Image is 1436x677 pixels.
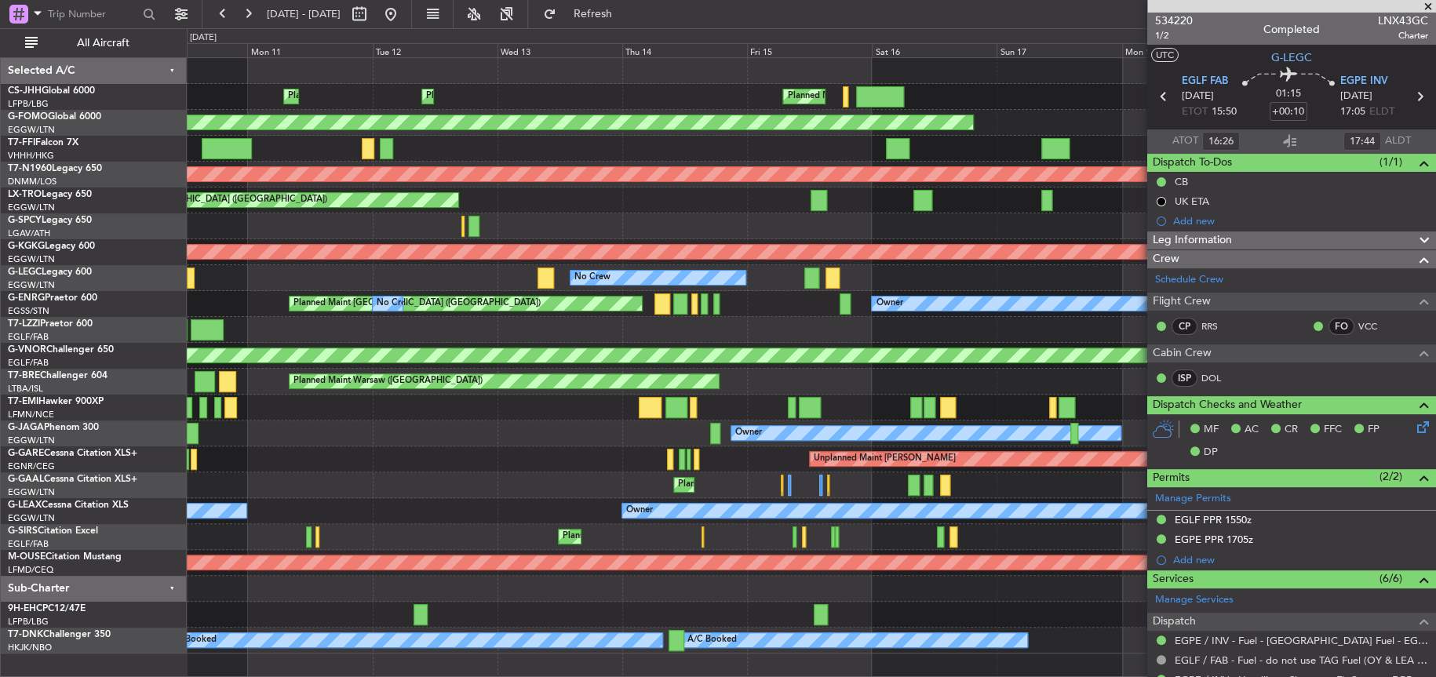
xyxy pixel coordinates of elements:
a: G-SIRSCitation Excel [8,526,98,536]
span: FP [1368,422,1380,438]
span: G-GARE [8,449,44,458]
span: 534220 [1155,13,1193,29]
div: A/C Booked [167,628,217,652]
a: G-LEAXCessna Citation XLS [8,500,129,510]
span: Charter [1378,29,1428,42]
a: Manage Services [1155,592,1234,608]
span: (2/2) [1380,468,1402,485]
span: Refresh [559,9,625,20]
a: LFPB/LBG [8,98,49,110]
span: DP [1204,445,1218,460]
span: G-FOMO [8,112,48,122]
div: Planned Maint [GEOGRAPHIC_DATA] ([GEOGRAPHIC_DATA]) [787,85,1034,108]
div: Sat 16 [872,43,997,57]
div: Owner [626,499,653,522]
a: DOL [1201,371,1237,385]
a: M-OUSECitation Mustang [8,552,122,562]
div: Unplanned Maint [GEOGRAPHIC_DATA] ([GEOGRAPHIC_DATA]) [69,188,327,212]
div: Add new [1173,553,1428,566]
a: G-FOMOGlobal 6000 [8,112,101,122]
div: CB [1175,175,1188,188]
a: G-JAGAPhenom 300 [8,423,99,432]
div: Fri 15 [747,43,872,57]
a: EGLF/FAB [8,538,49,550]
span: ETOT [1182,104,1208,120]
a: T7-FFIFalcon 7X [8,138,78,147]
a: EGSS/STN [8,305,49,317]
span: G-SPCY [8,216,42,225]
div: EGPE PPR 1705z [1175,533,1253,546]
span: EGLF FAB [1182,74,1228,89]
span: M-OUSE [8,552,46,562]
a: EGLF/FAB [8,357,49,369]
a: EGPE / INV - Fuel - [GEOGRAPHIC_DATA] Fuel - EGPE / INV [1175,634,1428,647]
div: CP [1172,318,1197,335]
span: (6/6) [1380,570,1402,587]
div: EGLF PPR 1550z [1175,513,1252,526]
div: Planned Maint [GEOGRAPHIC_DATA] ([GEOGRAPHIC_DATA]) [426,85,673,108]
span: ELDT [1369,104,1394,120]
span: 15:50 [1212,104,1237,120]
div: Thu 14 [622,43,747,57]
span: Dispatch To-Dos [1153,154,1232,172]
a: VHHH/HKG [8,150,54,162]
div: Planned Maint Warsaw ([GEOGRAPHIC_DATA]) [293,369,483,393]
span: 1/2 [1155,29,1193,42]
div: Owner [876,292,902,315]
span: G-KGKG [8,242,45,251]
span: Crew [1153,250,1179,268]
span: MF [1204,422,1219,438]
span: [DATE] [1182,89,1214,104]
a: EGGW/LTN [8,124,55,136]
span: 01:15 [1276,86,1301,102]
button: All Aircraft [17,31,170,56]
a: T7-EMIHawker 900XP [8,397,104,406]
span: EGPE INV [1340,74,1388,89]
span: Flight Crew [1153,293,1211,311]
span: 9H-EHC [8,604,42,613]
div: A/C Booked [687,628,737,652]
a: LFPB/LBG [8,616,49,628]
span: (1/1) [1380,154,1402,170]
a: LX-TROLegacy 650 [8,190,92,199]
span: Services [1153,570,1194,588]
a: Manage Permits [1155,491,1231,507]
a: T7-LZZIPraetor 600 [8,319,93,329]
a: DNMM/LOS [8,176,56,187]
div: Sun 17 [997,43,1121,57]
span: Permits [1153,469,1190,487]
span: T7-EMI [8,397,38,406]
span: CS-JHH [8,86,42,96]
span: FFC [1324,422,1342,438]
div: Completed [1263,21,1320,38]
div: Tue 12 [373,43,497,57]
div: Mon 18 [1122,43,1247,57]
a: CS-JHHGlobal 6000 [8,86,95,96]
button: Refresh [536,2,630,27]
span: T7-LZZI [8,319,40,329]
a: G-LEGCLegacy 600 [8,268,92,277]
span: [DATE] - [DATE] [267,7,341,21]
span: G-LEAX [8,500,42,510]
a: G-ENRGPraetor 600 [8,293,97,303]
div: Add new [1173,214,1428,227]
span: G-SIRS [8,526,38,536]
span: LX-TRO [8,190,42,199]
a: EGGW/LTN [8,486,55,498]
a: LGAV/ATH [8,227,50,239]
span: G-VNOR [8,345,46,355]
span: CR [1285,422,1298,438]
div: FO [1328,318,1354,335]
span: G-JAGA [8,423,44,432]
a: RRS [1201,319,1237,333]
a: EGLF/FAB [8,331,49,343]
a: LTBA/ISL [8,383,43,395]
span: ALDT [1385,133,1411,149]
span: LNX43GC [1378,13,1428,29]
div: Planned Maint [GEOGRAPHIC_DATA] ([GEOGRAPHIC_DATA]) [293,292,541,315]
a: T7-N1960Legacy 650 [8,164,102,173]
span: T7-N1960 [8,164,52,173]
a: EGGW/LTN [8,512,55,524]
a: G-KGKGLegacy 600 [8,242,95,251]
span: Dispatch Checks and Weather [1153,396,1302,414]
